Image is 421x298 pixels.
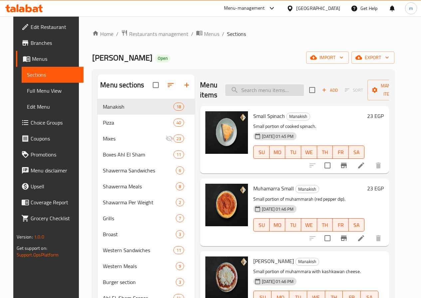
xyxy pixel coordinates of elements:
span: Upsell [31,182,78,190]
span: FR [335,220,346,230]
span: Select section [305,83,319,97]
div: Western Sandwiches11 [98,242,195,258]
button: MO [270,146,286,159]
a: Promotions [16,147,84,162]
a: Menus [16,51,84,67]
button: Add section [179,77,195,93]
button: SA [349,218,365,232]
div: items [176,198,184,206]
span: Choice Groups [31,119,78,127]
span: SU [256,220,267,230]
a: Grocery Checklist [16,210,84,226]
div: items [176,214,184,222]
span: [PERSON_NAME] [253,256,294,266]
span: m [409,5,413,12]
div: Manakish [295,185,319,193]
span: Sections [27,71,78,79]
div: Shawerma Sandwiches6 [98,162,195,178]
span: Mixes [103,135,165,143]
input: search [225,84,304,96]
a: Branches [16,35,84,51]
span: MO [272,148,283,157]
span: SA [351,220,362,230]
div: Western Meals9 [98,258,195,274]
span: Grills [103,214,176,222]
span: Branches [31,39,78,47]
div: items [176,166,184,174]
span: Muhamarra Small [253,183,294,193]
span: 18 [174,104,184,110]
span: Menus [204,30,219,38]
a: Restaurants management [121,30,188,38]
span: 40 [174,120,184,126]
span: 11 [174,151,184,158]
a: Coverage Report [16,194,84,210]
span: Burger section [103,278,176,286]
span: Select section first [340,85,367,95]
span: 23 [174,136,184,142]
span: [DATE] 01:46 PM [259,206,296,212]
p: Small portion of muhammara with kashkawan cheese. [253,267,378,276]
div: items [173,246,184,254]
div: items [176,182,184,190]
span: TU [288,148,299,157]
span: Edit Menu [27,103,78,111]
span: Menus [32,55,78,63]
span: Restaurants management [129,30,188,38]
div: Broast [103,230,176,238]
div: Shawerma Sandwiches [103,166,176,174]
span: 8 [176,183,184,190]
p: Small portion of cooked spinach. [253,122,364,131]
a: Upsell [16,178,84,194]
button: TH [317,146,333,159]
div: Manakish18 [98,99,195,115]
button: delete [370,230,386,246]
h2: Menu items [200,80,217,100]
div: items [176,278,184,286]
div: Western Sandwiches [103,246,173,254]
svg: Inactive section [165,135,173,143]
div: Boxes Ahl El Sham11 [98,147,195,162]
a: Sections [22,67,84,83]
a: Edit menu item [357,161,365,169]
span: Manakish [296,258,319,265]
span: Select all sections [149,78,163,92]
span: Select to update [320,231,334,245]
a: Full Menu View [22,83,84,99]
button: export [351,51,394,64]
div: Mixes23 [98,131,195,147]
p: Small portion of muhammarah (red pepper dip). [253,195,364,203]
span: Full Menu View [27,87,78,95]
a: Edit menu item [357,234,365,242]
button: MO [270,218,286,232]
span: Boxes Ahl El Sham [103,150,173,158]
div: Pizza40 [98,115,195,131]
div: Shawarma Per Weight [103,198,176,206]
span: export [357,53,389,62]
div: items [173,103,184,111]
img: Small Spinach [205,111,248,154]
button: Add [319,85,340,95]
button: TH [317,218,333,232]
span: Grocery Checklist [31,214,78,222]
span: SA [351,148,362,157]
span: 9 [176,263,184,269]
span: Menu disclaimer [31,166,78,174]
span: 7 [176,215,184,222]
span: [PERSON_NAME] [92,50,152,65]
h6: 23 EGP [367,111,384,121]
span: Sort sections [163,77,179,93]
span: Get support on: [17,244,47,252]
div: Shawerma Meals8 [98,178,195,194]
span: [DATE] 01:45 PM [259,133,296,140]
span: Pizza [103,119,173,127]
a: Edit Menu [22,99,84,115]
span: Promotions [31,150,78,158]
span: Manakish [296,185,319,193]
div: Shawerma Meals [103,182,176,190]
a: Edit Restaurant [16,19,84,35]
button: FR [333,146,349,159]
div: items [173,150,184,158]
